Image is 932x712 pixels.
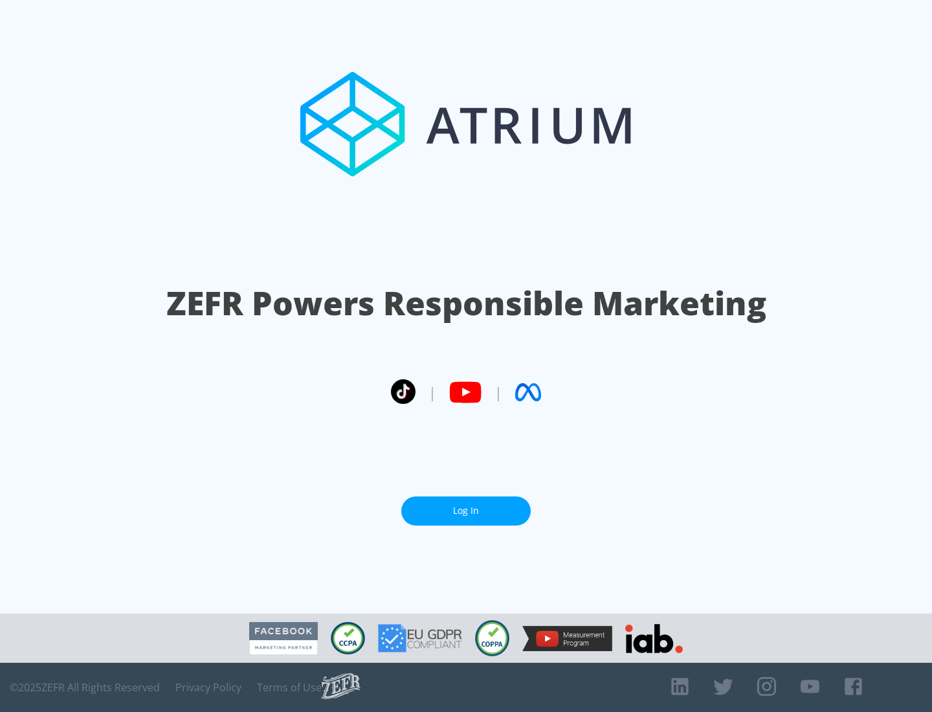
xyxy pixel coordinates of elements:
span: | [494,383,502,402]
span: © 2025 ZEFR All Rights Reserved [10,681,160,694]
img: COPPA Compliant [475,620,509,656]
a: Privacy Policy [175,681,241,694]
img: Facebook Marketing Partner [249,622,318,655]
h1: ZEFR Powers Responsible Marketing [166,281,766,326]
a: Terms of Use [257,681,322,694]
img: CCPA Compliant [331,622,365,654]
a: Log In [401,496,531,526]
img: GDPR Compliant [378,624,462,652]
img: IAB [625,624,683,653]
img: YouTube Measurement Program [522,626,612,651]
span: | [428,383,436,402]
